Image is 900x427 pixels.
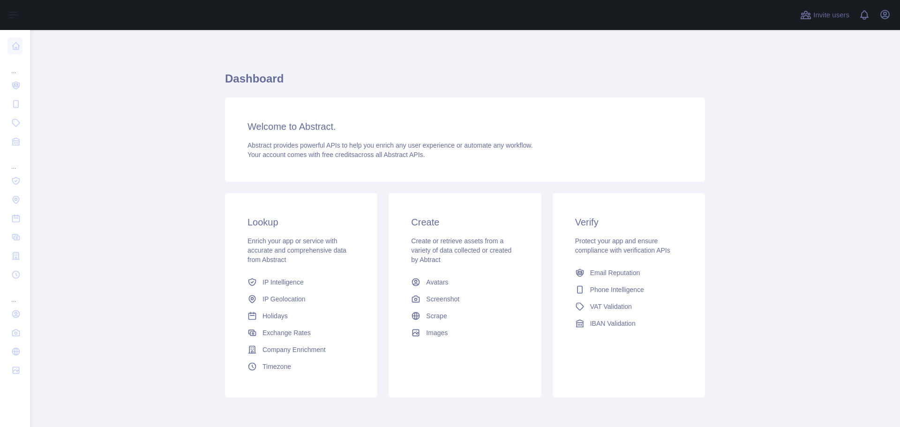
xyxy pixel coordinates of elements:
[244,324,359,341] a: Exchange Rates
[813,10,849,21] span: Invite users
[407,307,522,324] a: Scrape
[244,358,359,375] a: Timezone
[244,341,359,358] a: Company Enrichment
[7,152,22,171] div: ...
[247,151,425,158] span: Your account comes with across all Abstract APIs.
[7,56,22,75] div: ...
[262,345,326,354] span: Company Enrichment
[575,237,670,254] span: Protect your app and ensure compliance with verification APIs
[426,311,447,321] span: Scrape
[411,216,518,229] h3: Create
[407,291,522,307] a: Screenshot
[244,274,359,291] a: IP Intelligence
[244,307,359,324] a: Holidays
[262,328,311,337] span: Exchange Rates
[571,298,686,315] a: VAT Validation
[575,216,682,229] h3: Verify
[247,216,355,229] h3: Lookup
[247,120,682,133] h3: Welcome to Abstract.
[590,319,636,328] span: IBAN Validation
[571,315,686,332] a: IBAN Validation
[247,237,346,263] span: Enrich your app or service with accurate and comprehensive data from Abstract
[426,294,459,304] span: Screenshot
[411,237,511,263] span: Create or retrieve assets from a variety of data collected or created by Abtract
[426,277,448,287] span: Avatars
[798,7,851,22] button: Invite users
[571,264,686,281] a: Email Reputation
[7,285,22,304] div: ...
[262,277,304,287] span: IP Intelligence
[262,294,306,304] span: IP Geolocation
[590,302,632,311] span: VAT Validation
[571,281,686,298] a: Phone Intelligence
[322,151,354,158] span: free credits
[262,311,288,321] span: Holidays
[407,274,522,291] a: Avatars
[590,268,640,277] span: Email Reputation
[262,362,291,371] span: Timezone
[244,291,359,307] a: IP Geolocation
[225,71,705,94] h1: Dashboard
[426,328,448,337] span: Images
[407,324,522,341] a: Images
[590,285,644,294] span: Phone Intelligence
[247,142,533,149] span: Abstract provides powerful APIs to help you enrich any user experience or automate any workflow.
